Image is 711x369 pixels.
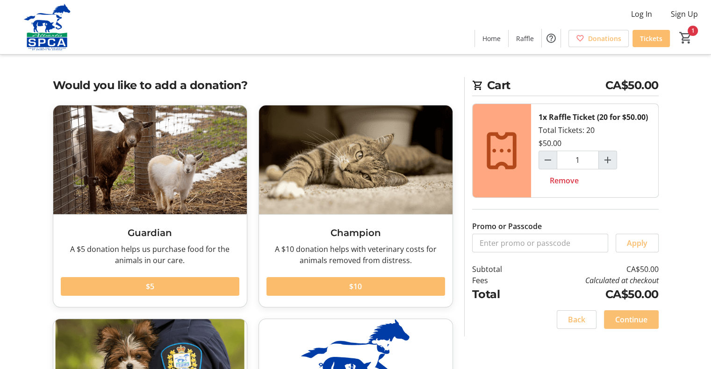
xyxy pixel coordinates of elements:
[472,234,608,252] input: Enter promo or passcode
[509,30,541,47] a: Raffle
[568,314,585,325] span: Back
[604,310,659,329] button: Continue
[53,77,453,94] h2: Would you like to add a donation?
[616,234,659,252] button: Apply
[627,237,647,249] span: Apply
[266,277,445,296] button: $10
[61,277,239,296] button: $5
[61,226,239,240] h3: Guardian
[531,104,658,197] div: Total Tickets: 20
[472,77,659,96] h2: Cart
[615,314,647,325] span: Continue
[677,29,694,46] button: Cart
[482,34,501,43] span: Home
[632,30,670,47] a: Tickets
[539,151,557,169] button: Decrement by one
[475,30,508,47] a: Home
[671,8,698,20] span: Sign Up
[472,221,542,232] label: Promo or Passcode
[516,34,534,43] span: Raffle
[472,264,526,275] td: Subtotal
[53,105,247,214] img: Guardian
[146,281,154,292] span: $5
[349,281,362,292] span: $10
[266,244,445,266] div: A $10 donation helps with veterinary costs for animals removed from distress.
[550,175,579,186] span: Remove
[599,151,617,169] button: Increment by one
[6,4,89,50] img: Alberta SPCA's Logo
[539,111,648,123] div: 1x Raffle Ticket (20 for $50.00)
[557,151,599,169] input: Raffle Ticket (20 for $50.00) Quantity
[588,34,621,43] span: Donations
[640,34,662,43] span: Tickets
[472,275,526,286] td: Fees
[259,105,452,214] img: Champion
[542,29,560,48] button: Help
[663,7,705,21] button: Sign Up
[526,286,658,303] td: CA$50.00
[526,275,658,286] td: Calculated at checkout
[605,77,659,94] span: CA$50.00
[526,264,658,275] td: CA$50.00
[539,171,590,190] button: Remove
[61,244,239,266] div: A $5 donation helps us purchase food for the animals in our care.
[539,138,561,149] div: $50.00
[472,286,526,303] td: Total
[557,310,596,329] button: Back
[624,7,660,21] button: Log In
[568,30,629,47] a: Donations
[631,8,652,20] span: Log In
[266,226,445,240] h3: Champion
